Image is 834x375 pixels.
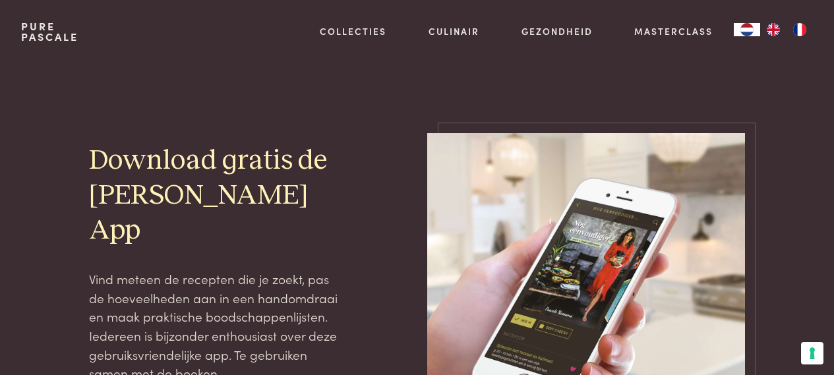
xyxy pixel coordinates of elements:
a: NL [734,23,760,36]
a: Collecties [320,24,386,38]
a: Culinair [429,24,479,38]
a: EN [760,23,787,36]
a: Gezondheid [521,24,593,38]
ul: Language list [760,23,813,36]
div: Language [734,23,760,36]
a: PurePascale [21,21,78,42]
a: FR [787,23,813,36]
a: Masterclass [634,24,713,38]
h2: Download gratis de [PERSON_NAME] App [89,144,339,248]
aside: Language selected: Nederlands [734,23,813,36]
button: Uw voorkeuren voor toestemming voor trackingtechnologieën [801,342,823,364]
